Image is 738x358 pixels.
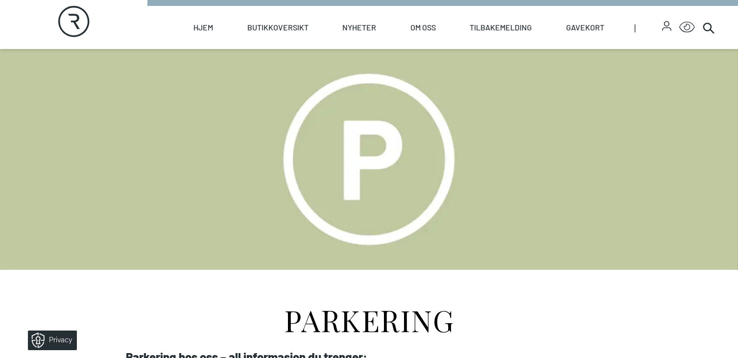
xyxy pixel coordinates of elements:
[247,6,309,49] a: Butikkoversikt
[193,6,213,49] a: Hjem
[470,6,532,49] a: Tilbakemelding
[634,6,662,49] span: |
[566,6,604,49] a: Gavekort
[679,20,695,35] button: Open Accessibility Menu
[10,327,90,353] iframe: Manage Preferences
[410,6,436,49] a: Om oss
[342,6,376,49] a: Nyheter
[126,297,612,334] h1: PARKERING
